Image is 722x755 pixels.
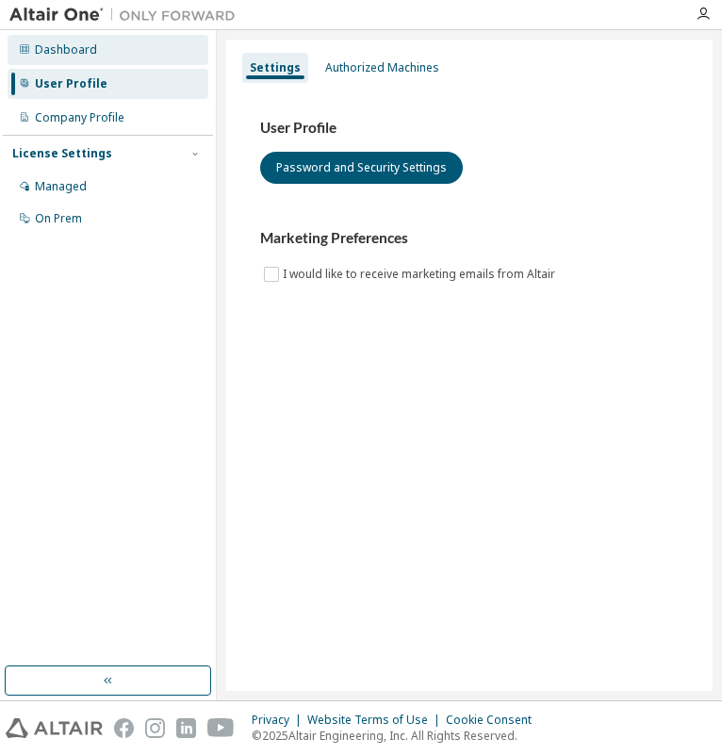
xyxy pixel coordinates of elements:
img: instagram.svg [145,718,165,738]
img: facebook.svg [114,718,134,738]
h3: User Profile [260,119,679,138]
img: altair_logo.svg [6,718,103,738]
div: User Profile [35,76,107,91]
div: On Prem [35,211,82,226]
img: linkedin.svg [176,718,196,738]
h3: Marketing Preferences [260,229,679,248]
img: youtube.svg [207,718,235,738]
div: Company Profile [35,110,124,125]
div: Privacy [252,713,307,728]
div: Cookie Consent [446,713,543,728]
label: I would like to receive marketing emails from Altair [283,263,559,286]
div: Dashboard [35,42,97,57]
button: Password and Security Settings [260,152,463,184]
div: License Settings [12,146,112,161]
img: Altair One [9,6,245,25]
p: © 2025 Altair Engineering, Inc. All Rights Reserved. [252,728,543,744]
div: Settings [250,60,301,75]
div: Website Terms of Use [307,713,446,728]
div: Authorized Machines [325,60,439,75]
div: Managed [35,179,87,194]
